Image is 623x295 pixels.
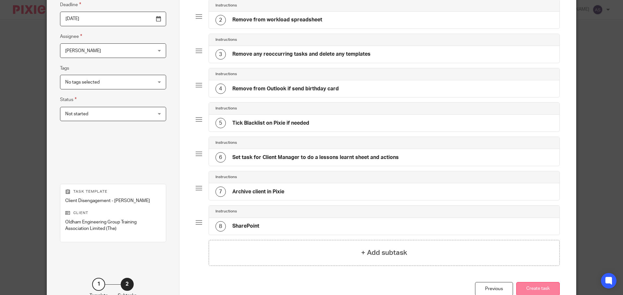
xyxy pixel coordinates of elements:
label: Tags [60,65,69,72]
label: Assignee [60,33,82,40]
h4: Remove from workload spreadsheet [232,17,322,23]
h4: Instructions [215,140,237,145]
h4: Instructions [215,175,237,180]
h4: Instructions [215,106,237,111]
h4: Remove any reoccurring tasks and delete any templates [232,51,371,58]
div: 7 [215,187,226,197]
h4: SharePoint [232,223,259,230]
div: 8 [215,221,226,232]
h4: Instructions [215,72,237,77]
span: [PERSON_NAME] [65,49,101,53]
h4: Archive client in Pixie [232,188,284,195]
h4: Instructions [215,209,237,214]
p: Task template [65,189,161,194]
h4: Instructions [215,37,237,42]
h4: Tick Blacklist on Pixie if needed [232,120,309,127]
h4: + Add subtask [361,248,407,258]
h4: Instructions [215,3,237,8]
div: 5 [215,118,226,128]
div: 2 [121,278,134,291]
div: 2 [215,15,226,25]
h4: Remove from Outlook if send birthday card [232,85,339,92]
div: 1 [92,278,105,291]
div: 3 [215,49,226,60]
span: Not started [65,112,88,116]
p: Client Disengagement - [PERSON_NAME] [65,198,161,204]
input: Use the arrow keys to pick a date [60,12,166,26]
label: Status [60,96,77,103]
div: 4 [215,84,226,94]
h4: Set task for Client Manager to do a lessons learnt sheet and actions [232,154,399,161]
p: Client [65,210,161,216]
p: Oldham Engineering Group Training Association Limited (The) [65,219,161,232]
div: 6 [215,152,226,163]
span: No tags selected [65,80,100,85]
label: Deadline [60,1,81,8]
